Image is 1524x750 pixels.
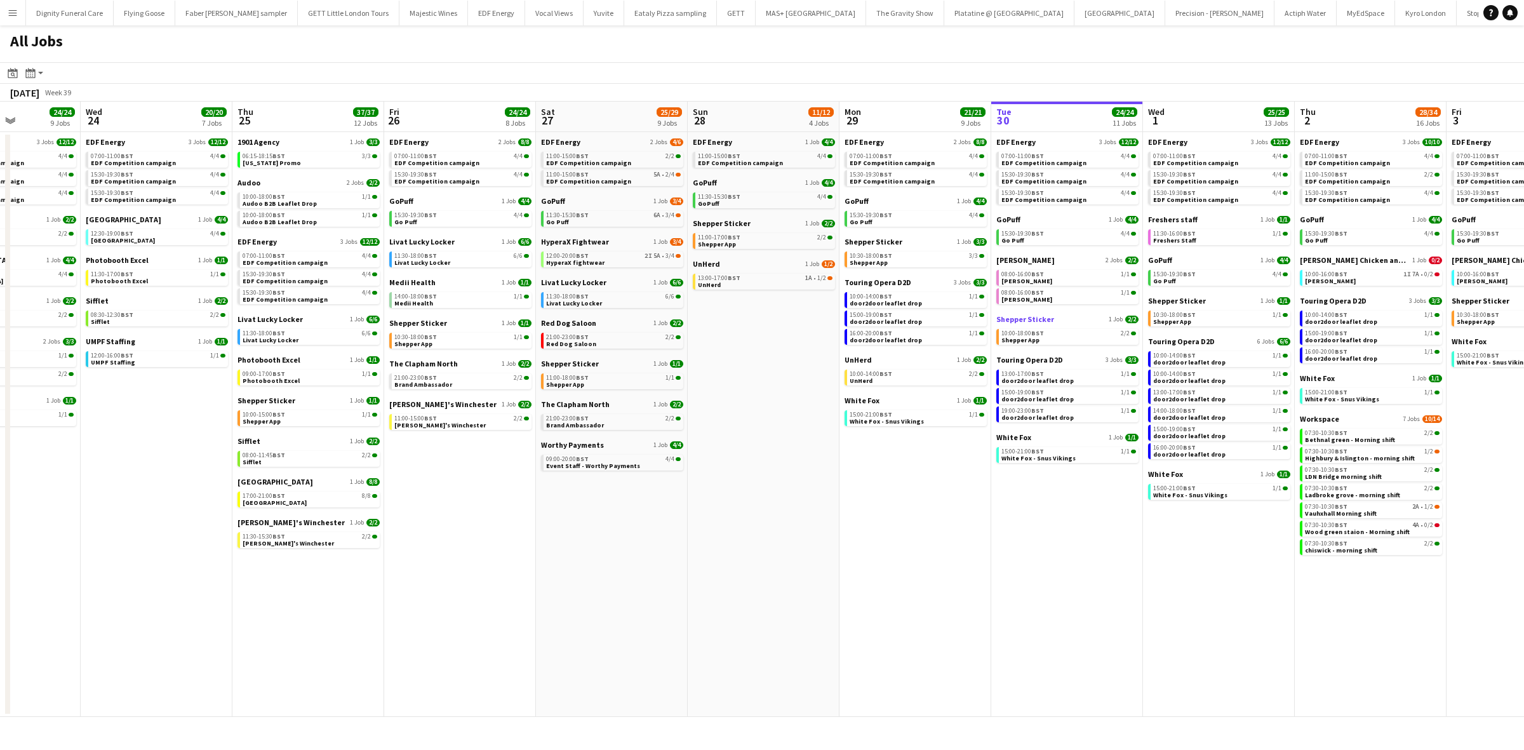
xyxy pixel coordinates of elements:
span: 15:30-19:30 [1457,190,1499,196]
a: 11:30-15:30BST4/4GoPuff [698,192,832,207]
span: 12/12 [1119,138,1139,146]
span: 4/4 [1121,190,1130,196]
span: 4/4 [1429,216,1442,224]
span: GoPuff [389,196,413,206]
span: EDF Competition campaign [1153,177,1238,185]
span: EDF Energy [996,137,1036,147]
span: 1 Job [957,198,971,205]
span: BST [1487,229,1499,238]
span: 11:30-15:30 [698,194,740,200]
span: BST [576,170,589,178]
a: 11:00-17:00BST2/2Shepper App [698,233,832,248]
a: [GEOGRAPHIC_DATA]1 Job4/4 [86,215,228,224]
span: 8/8 [973,138,987,146]
div: Shepper Sticker1 Job2/211:00-17:00BST2/2Shepper App [693,218,835,259]
span: 15:30-19:30 [1001,231,1044,237]
span: BST [576,211,589,219]
span: 15:30-19:30 [1305,190,1347,196]
a: 11:30-16:00BST1/1Freshers Staff [1153,229,1288,244]
span: BST [1487,152,1499,160]
a: 07:00-11:00BST4/4EDF Competition campaign [1153,152,1288,166]
span: 07:00-11:00 [91,153,133,159]
span: 4/4 [1273,190,1281,196]
span: BST [728,192,740,201]
div: EDF Energy2 Jobs8/807:00-11:00BST4/4EDF Competition campaign15:30-19:30BST4/4EDF Competition camp... [389,137,531,196]
a: EDF Energy1 Job4/4 [693,137,835,147]
span: 11:00-15:00 [1305,171,1347,178]
span: 10:00-18:00 [243,194,285,200]
span: 4/4 [822,138,835,146]
span: 4/4 [514,171,523,178]
span: 1 Job [198,216,212,224]
span: 4/4 [210,190,219,196]
button: Precision - [PERSON_NAME] [1165,1,1274,25]
span: 1 Job [805,220,819,227]
span: EDF Competition campaign [1153,159,1238,167]
span: Audoo [237,178,260,187]
span: 1 Job [350,138,364,146]
span: 12/12 [208,138,228,146]
span: 1/1 [1273,231,1281,237]
span: 15:30-19:30 [1153,190,1196,196]
span: BST [1031,189,1044,197]
a: Freshers staff1 Job1/1 [1148,215,1290,224]
span: EDF Competition campaign [91,196,176,204]
span: 4/4 [973,198,987,205]
span: 07:00-11:00 [1153,153,1196,159]
span: EDF Energy [389,137,429,147]
span: 12/12 [57,138,76,146]
span: 12/12 [1271,138,1290,146]
span: 15:30-19:30 [1153,171,1196,178]
a: EDF Energy3 Jobs12/12 [1148,137,1290,147]
span: 15:30-19:30 [1001,171,1044,178]
a: 1901 Agency1 Job3/3 [237,137,380,147]
span: London Southend Airport [86,215,161,224]
div: • [546,171,681,178]
a: 15:30-19:30BST4/4Go Puff [850,211,984,225]
a: EDF Energy2 Jobs4/6 [541,137,683,147]
a: 15:30-19:30BST4/4EDF Competition campaign [1153,170,1288,185]
span: 4/4 [58,153,67,159]
span: Freshers Staff [1153,236,1196,244]
div: GoPuff1 Job4/415:30-19:30BST4/4Go Puff [845,196,987,237]
span: 2 Jobs [347,179,364,187]
span: 10:00-18:00 [243,212,285,218]
button: Dignity Funeral Care [26,1,114,25]
span: 2/2 [366,179,380,187]
span: 2/2 [817,234,826,241]
span: 07:00-11:00 [850,153,892,159]
div: EDF Energy2 Jobs8/807:00-11:00BST4/4EDF Competition campaign15:30-19:30BST4/4EDF Competition camp... [845,137,987,196]
span: BST [121,229,133,238]
a: 11:00-15:00BST4/4EDF Competition campaign [698,152,832,166]
a: 15:30-19:30BST4/4EDF Competition campaign [394,170,529,185]
span: BST [1487,189,1499,197]
span: 2/2 [63,216,76,224]
a: GoPuff1 Job4/4 [845,196,987,206]
a: EDF Energy3 Jobs10/10 [1300,137,1442,147]
span: 4/4 [210,153,219,159]
span: BST [1031,152,1044,160]
a: GoPuff1 Job4/4 [693,178,835,187]
span: 2/4 [665,171,674,178]
a: 11:00-15:00BST5A•2/4EDF Competition campaign [546,170,681,185]
span: BST [272,152,285,160]
span: 15:30-19:30 [1305,231,1347,237]
span: 07:00-11:00 [1001,153,1044,159]
span: 1 Job [653,198,667,205]
div: GoPuff1 Job4/415:30-19:30BST4/4Go Puff [1300,215,1442,255]
button: MAS+ [GEOGRAPHIC_DATA] [756,1,866,25]
span: 1 Job [1260,216,1274,224]
span: Go Puff [546,218,569,226]
span: EDF Energy [693,137,732,147]
span: 4/4 [58,171,67,178]
span: 4/4 [210,171,219,178]
span: 4/4 [1424,231,1433,237]
a: 07:00-11:00BST4/4EDF Competition campaign [91,152,225,166]
span: 15:30-19:30 [1457,231,1499,237]
a: 11:30-15:30BST6A•3/4Go Puff [546,211,681,225]
span: 3 Jobs [1099,138,1116,146]
button: Yuvite [584,1,624,25]
span: 1 Job [1412,216,1426,224]
a: 07:00-11:00BST4/4EDF Competition campaign [1001,152,1136,166]
a: 15:30-19:30BST4/4EDF Competition campaign [91,189,225,203]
